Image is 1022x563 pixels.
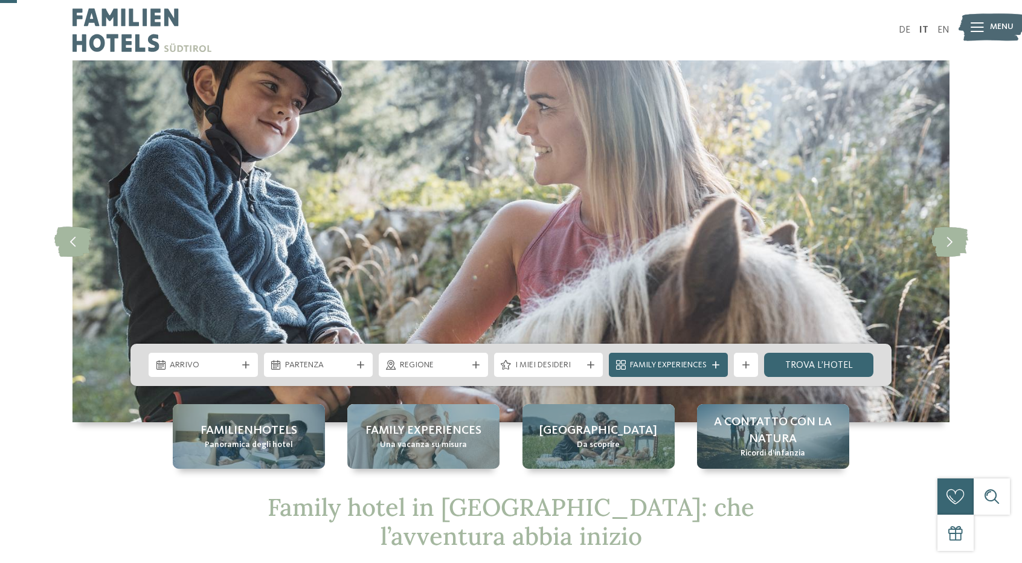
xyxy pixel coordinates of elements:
[919,25,928,35] a: IT
[365,422,481,439] span: Family experiences
[990,21,1014,33] span: Menu
[899,25,910,35] a: DE
[380,439,467,451] span: Una vacanza su misura
[268,492,754,552] span: Family hotel in [GEOGRAPHIC_DATA]: che l’avventura abbia inizio
[173,404,325,469] a: Family hotel in Trentino Alto Adige: la vacanza ideale per grandi e piccini Familienhotels Panora...
[764,353,873,377] a: trova l’hotel
[937,25,950,35] a: EN
[205,439,293,451] span: Panoramica degli hotel
[539,422,657,439] span: [GEOGRAPHIC_DATA]
[400,359,467,372] span: Regione
[709,414,837,448] span: A contatto con la natura
[347,404,500,469] a: Family hotel in Trentino Alto Adige: la vacanza ideale per grandi e piccini Family experiences Un...
[697,404,849,469] a: Family hotel in Trentino Alto Adige: la vacanza ideale per grandi e piccini A contatto con la nat...
[285,359,352,372] span: Partenza
[522,404,675,469] a: Family hotel in Trentino Alto Adige: la vacanza ideale per grandi e piccini [GEOGRAPHIC_DATA] Da ...
[630,359,707,372] span: Family Experiences
[577,439,620,451] span: Da scoprire
[201,422,297,439] span: Familienhotels
[741,448,805,460] span: Ricordi d’infanzia
[72,60,950,422] img: Family hotel in Trentino Alto Adige: la vacanza ideale per grandi e piccini
[170,359,237,372] span: Arrivo
[515,359,582,372] span: I miei desideri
